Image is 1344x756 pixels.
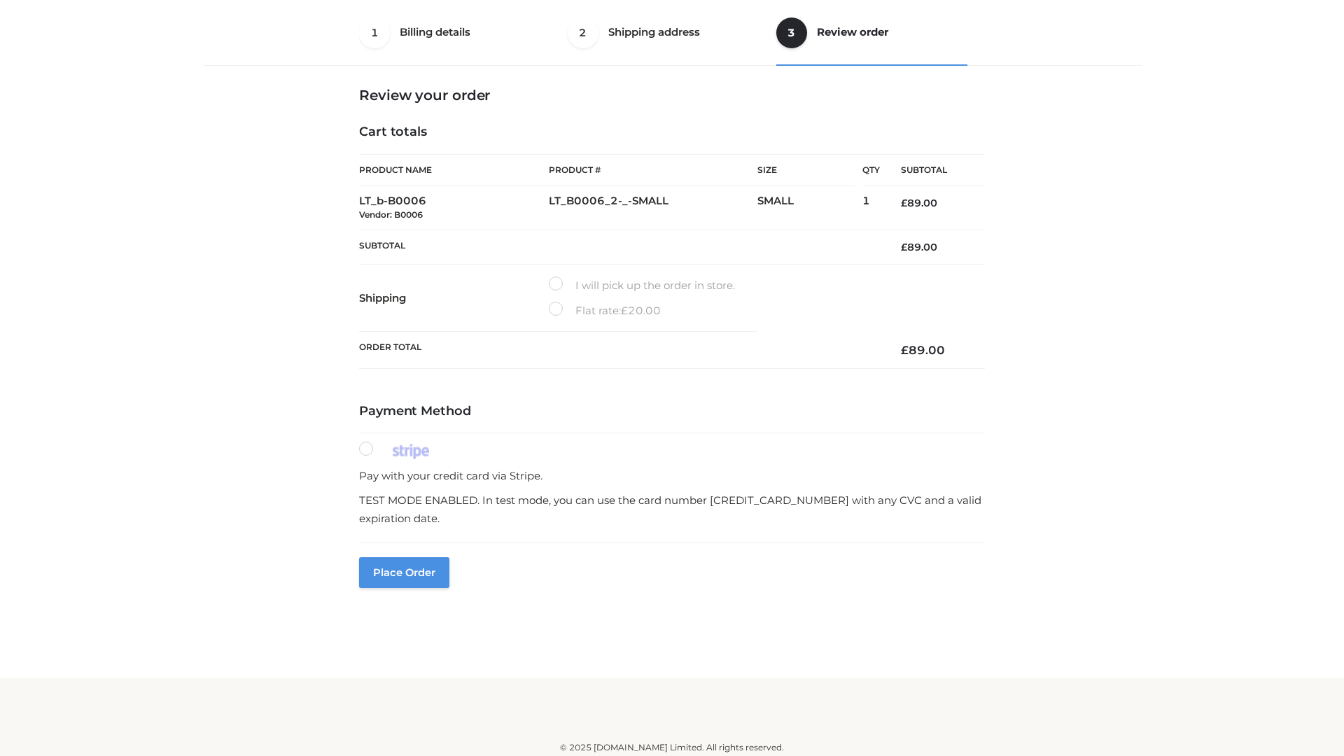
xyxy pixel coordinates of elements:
th: Subtotal [359,230,880,264]
small: Vendor: B0006 [359,209,423,220]
h4: Cart totals [359,125,985,140]
span: £ [901,197,907,209]
span: £ [621,304,628,317]
div: © 2025 [DOMAIN_NAME] Limited. All rights reserved. [208,741,1136,755]
bdi: 89.00 [901,197,937,209]
th: Order Total [359,332,880,369]
p: Pay with your credit card via Stripe. [359,467,985,485]
th: Product Name [359,154,549,186]
th: Size [757,155,855,186]
bdi: 89.00 [901,343,945,357]
h4: Payment Method [359,404,985,419]
bdi: 89.00 [901,241,937,253]
span: £ [901,343,909,357]
h3: Review your order [359,87,985,104]
label: Flat rate: [549,302,661,320]
th: Subtotal [880,155,985,186]
th: Shipping [359,265,549,332]
td: LT_B0006_2-_-SMALL [549,186,757,230]
button: Place order [359,557,449,588]
p: TEST MODE ENABLED. In test mode, you can use the card number [CREDIT_CARD_NUMBER] with any CVC an... [359,491,985,527]
td: 1 [862,186,880,230]
label: I will pick up the order in store. [549,276,735,295]
td: LT_b-B0006 [359,186,549,230]
th: Qty [862,154,880,186]
bdi: 20.00 [621,304,661,317]
th: Product # [549,154,757,186]
span: £ [901,241,907,253]
td: SMALL [757,186,862,230]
